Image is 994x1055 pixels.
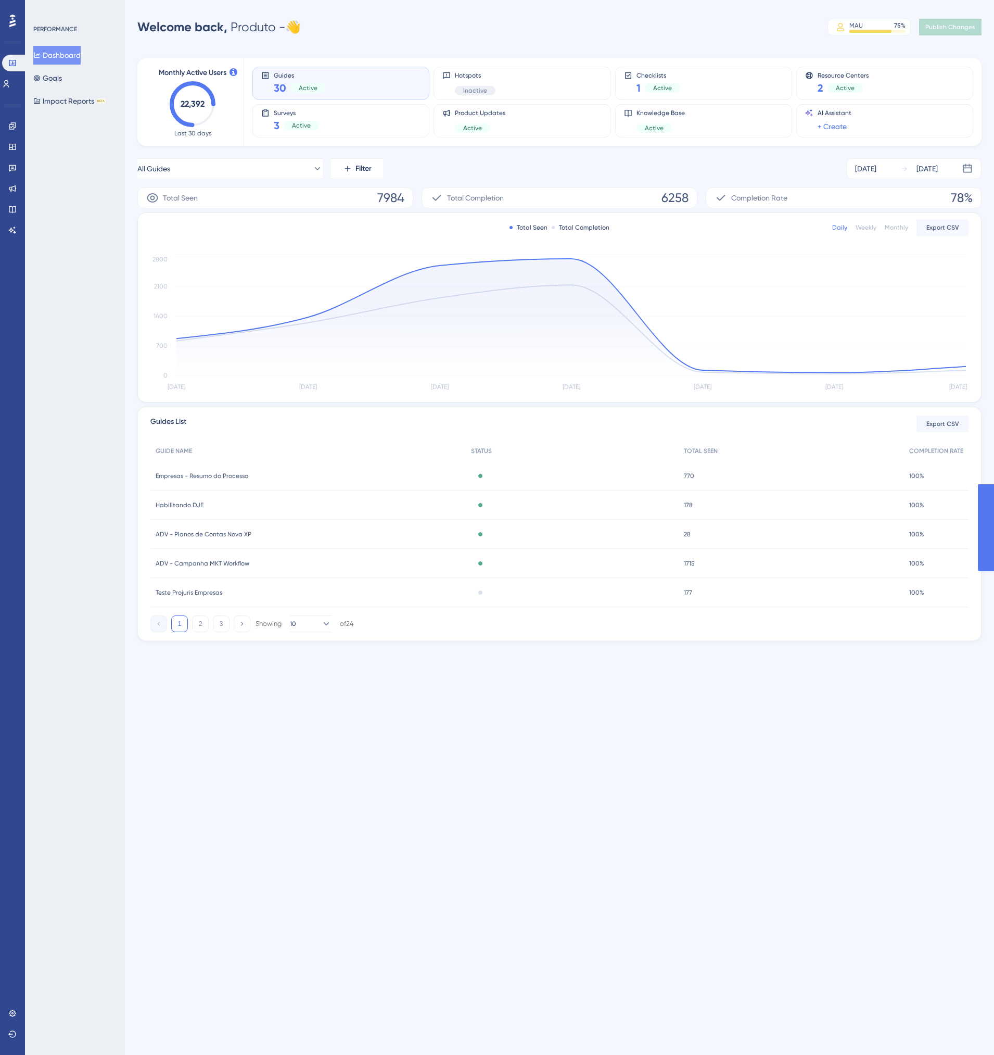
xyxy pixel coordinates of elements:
tspan: [DATE] [949,383,967,391]
span: Welcome back, [137,19,227,34]
tspan: [DATE] [694,383,711,391]
span: Active [299,84,317,92]
button: 10 [290,616,332,632]
span: Resource Centers [818,71,869,79]
span: Last 30 days [174,129,211,137]
span: AI Assistant [818,109,851,117]
span: 177 [684,588,692,597]
span: 6258 [661,190,689,206]
button: Dashboard [33,46,81,65]
a: + Create [818,120,847,133]
span: Surveys [274,109,319,116]
span: 7984 [377,190,404,206]
span: 100% [909,530,924,538]
span: 2 [818,81,823,95]
button: 2 [192,616,209,632]
div: Monthly [885,223,908,232]
div: BETA [96,98,106,104]
button: Filter [331,158,383,179]
tspan: 1400 [154,312,168,320]
span: TOTAL SEEN [684,447,718,455]
span: Knowledge Base [636,109,685,117]
span: Total Seen [163,192,198,204]
span: Hotspots [455,71,495,80]
span: Completion Rate [731,192,787,204]
button: 3 [213,616,230,632]
button: All Guides [137,158,323,179]
span: Empresas - Resumo do Processo [156,472,248,480]
span: Total Completion [447,192,504,204]
button: Export CSV [916,416,968,432]
div: Daily [832,223,847,232]
span: GUIDE NAME [156,447,192,455]
span: Guides [274,71,326,79]
span: 30 [274,81,286,95]
span: Filter [355,162,372,175]
span: 100% [909,559,924,568]
span: Teste Projuris Empresas [156,588,222,597]
div: Total Completion [552,223,609,232]
span: Product Updates [455,109,505,117]
div: [DATE] [916,162,938,175]
span: 28 [684,530,691,538]
button: Goals [33,69,62,87]
span: Inactive [463,86,487,95]
span: 10 [290,620,296,628]
span: Checklists [636,71,680,79]
span: 78% [951,190,973,206]
button: Export CSV [916,219,968,236]
span: Export CSV [926,223,959,232]
span: 3 [274,118,279,133]
span: 100% [909,588,924,597]
span: STATUS [471,447,492,455]
div: 75 % [894,21,906,30]
tspan: [DATE] [825,383,843,391]
span: Active [645,124,664,132]
span: Monthly Active Users [159,67,226,79]
tspan: 2100 [154,283,168,290]
iframe: UserGuiding AI Assistant Launcher [950,1014,982,1045]
span: Publish Changes [925,23,975,31]
span: Active [463,124,482,132]
div: Produto - 👋 [137,19,301,35]
button: Publish Changes [919,19,982,35]
span: 100% [909,472,924,480]
div: Weekly [856,223,876,232]
div: PERFORMANCE [33,25,77,33]
span: COMPLETION RATE [909,447,963,455]
span: Guides List [150,416,186,432]
span: Active [653,84,672,92]
div: [DATE] [855,162,876,175]
text: 22,392 [181,99,205,109]
div: Showing [256,619,282,629]
span: 1 [636,81,641,95]
span: 1715 [684,559,695,568]
tspan: [DATE] [168,383,185,391]
span: Active [292,121,311,130]
span: All Guides [137,162,170,175]
tspan: [DATE] [299,383,317,391]
div: MAU [849,21,863,30]
span: Export CSV [926,420,959,428]
button: Impact ReportsBETA [33,92,106,110]
div: Total Seen [509,223,547,232]
span: Active [836,84,855,92]
div: of 24 [340,619,354,629]
span: ADV - Planos de Contas Nova XP [156,530,251,538]
tspan: 700 [156,342,168,349]
tspan: [DATE] [563,383,580,391]
span: Habilitando DJE [156,501,203,509]
span: 770 [684,472,694,480]
tspan: [DATE] [431,383,449,391]
span: ADV - Campanha MKT Workflow [156,559,249,568]
tspan: 2800 [152,256,168,263]
span: 178 [684,501,693,509]
tspan: 0 [163,372,168,379]
span: 100% [909,501,924,509]
button: 1 [171,616,188,632]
